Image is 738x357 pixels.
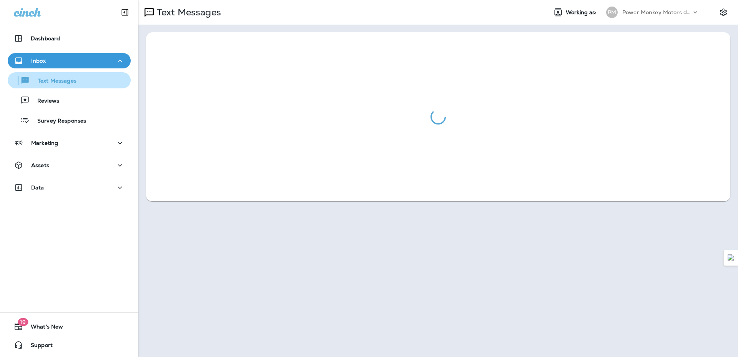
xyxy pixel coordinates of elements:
button: Reviews [8,92,131,108]
p: Text Messages [154,7,221,18]
span: Working as: [566,9,598,16]
button: Survey Responses [8,112,131,128]
p: Survey Responses [30,118,86,125]
span: Support [23,342,53,351]
button: Collapse Sidebar [114,5,136,20]
span: What's New [23,324,63,333]
p: Data [31,184,44,191]
button: Settings [716,5,730,19]
p: Assets [31,162,49,168]
button: Dashboard [8,31,131,46]
button: Marketing [8,135,131,151]
div: PM [606,7,618,18]
button: Data [8,180,131,195]
button: Assets [8,158,131,173]
p: Text Messages [30,78,76,85]
p: Power Monkey Motors dba Grease Monkey 1120 [622,9,691,15]
p: Marketing [31,140,58,146]
button: Text Messages [8,72,131,88]
p: Reviews [30,98,59,105]
p: Inbox [31,58,46,64]
img: Detect Auto [728,254,735,261]
span: 19 [18,318,28,326]
button: Inbox [8,53,131,68]
button: 19What's New [8,319,131,334]
button: Support [8,337,131,353]
p: Dashboard [31,35,60,42]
